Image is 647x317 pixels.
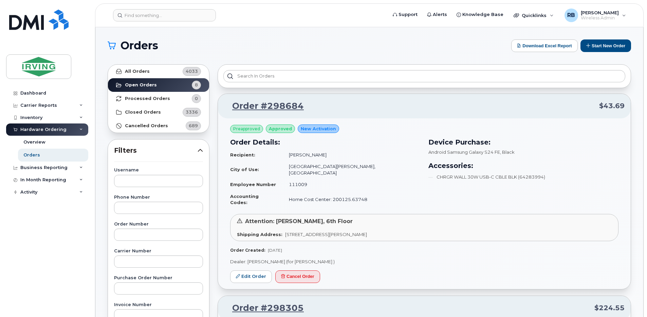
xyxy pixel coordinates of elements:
[245,218,353,224] span: Attention: [PERSON_NAME], 6th Floor
[121,40,158,51] span: Orders
[223,70,625,82] input: Search in orders
[500,149,515,155] span: , Black
[230,194,259,205] strong: Accounting Codes:
[195,82,198,88] span: 8
[428,149,500,155] span: Android Samsung Galaxy S24 FE
[230,152,255,157] strong: Recipient:
[268,248,282,253] span: [DATE]
[125,69,150,74] strong: All Orders
[114,195,203,200] label: Phone Number
[283,149,420,161] td: [PERSON_NAME]
[195,95,198,102] span: 0
[301,126,336,132] span: New Activation
[283,161,420,179] td: [GEOGRAPHIC_DATA][PERSON_NAME], [GEOGRAPHIC_DATA]
[114,249,203,253] label: Carrier Number
[108,105,209,119] a: Closed Orders3336
[230,182,276,187] strong: Employee Number
[230,258,618,265] p: Dealer: [PERSON_NAME] (for [PERSON_NAME] )
[108,65,209,78] a: All Orders4033
[511,39,578,52] button: Download Excel Report
[114,146,198,155] span: Filters
[108,92,209,105] a: Processed Orders0
[224,302,304,314] a: Order #298305
[233,126,260,132] span: Preapproved
[283,179,420,190] td: 111009
[580,39,631,52] button: Start New Order
[599,101,625,111] span: $43.69
[237,232,282,237] strong: Shipping Address:
[230,248,265,253] strong: Order Created:
[125,123,168,129] strong: Cancelled Orders
[283,190,420,208] td: Home Cost Center: 200125.63748
[428,174,618,180] li: CHRGR WALL 30W USB-C CBLE BLK (64283994)
[114,168,203,172] label: Username
[186,68,198,74] span: 4033
[108,119,209,133] a: Cancelled Orders689
[189,122,198,129] span: 689
[594,303,625,313] span: $224.55
[285,232,367,237] span: [STREET_ADDRESS][PERSON_NAME]
[428,137,618,147] h3: Device Purchase:
[125,110,161,115] strong: Closed Orders
[186,109,198,115] span: 3336
[428,161,618,171] h3: Accessories:
[269,126,292,132] span: approved
[230,137,420,147] h3: Order Details:
[108,78,209,92] a: Open Orders8
[114,276,203,280] label: Purchase Order Number
[125,82,157,88] strong: Open Orders
[230,270,272,283] a: Edit Order
[275,270,320,283] button: Cancel Order
[125,96,170,101] strong: Processed Orders
[114,303,203,307] label: Invoice Number
[114,222,203,227] label: Order Number
[230,167,259,172] strong: City of Use:
[224,100,304,112] a: Order #298684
